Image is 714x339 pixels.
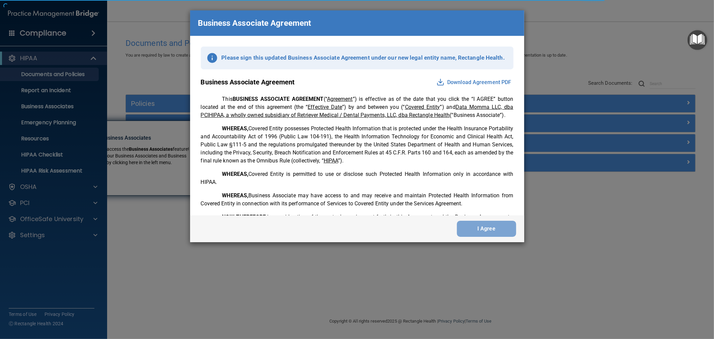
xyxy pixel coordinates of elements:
button: Download Agreement PDF [434,77,513,88]
u: HIPAA [324,157,338,164]
u: Agreement [327,96,353,102]
span: WHEREAS, [222,171,249,177]
span: WHEREAS, [222,192,249,199]
span: WHEREAS, [222,125,249,132]
p: Business Associate Agreement [201,76,295,88]
u: Effective Date [308,104,342,110]
p: This (“ ”) is effective as of the date that you click the “I AGREE” button located at the end of ... [201,95,513,119]
span: NOW THEREFORE, [222,214,267,220]
p: Business Associate may have access to and may receive and maintain Protected Health Information f... [201,192,513,208]
u: Data Momma LLC, dba PCIHIPAA, a wholly owned subsidiary of Retriever Medical / Dental Payments, L... [201,104,513,118]
p: in consideration of the mutual promises set forth in this Agreement and the Business Arrangements... [201,213,513,237]
span: BUSINESS ASSOCIATE AGREEMENT [233,96,324,102]
p: Business Associate Agreement [198,16,311,30]
p: Covered Entity possesses Protected Health Information that is protected under the Health Insuranc... [201,125,513,165]
button: Open Resource Center [688,30,707,50]
p: Covered Entity is permitted to use or disclose such Protected Health Information only in accordan... [201,170,513,186]
p: Please sign this updated Business Associate Agreement under our new legal entity name, Rectangle ... [222,53,505,63]
button: I Agree [457,221,516,237]
u: Covered Entity [405,104,440,110]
